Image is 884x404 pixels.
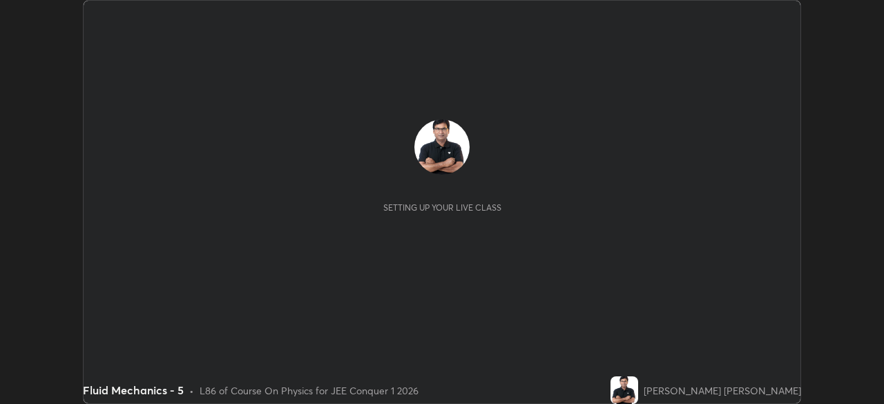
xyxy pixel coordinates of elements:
[189,383,194,398] div: •
[83,382,184,398] div: Fluid Mechanics - 5
[200,383,419,398] div: L86 of Course On Physics for JEE Conquer 1 2026
[611,376,638,404] img: 69af8b3bbf82471eb9dbcfa53d5670df.jpg
[644,383,801,398] div: [PERSON_NAME] [PERSON_NAME]
[383,202,501,213] div: Setting up your live class
[414,119,470,175] img: 69af8b3bbf82471eb9dbcfa53d5670df.jpg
